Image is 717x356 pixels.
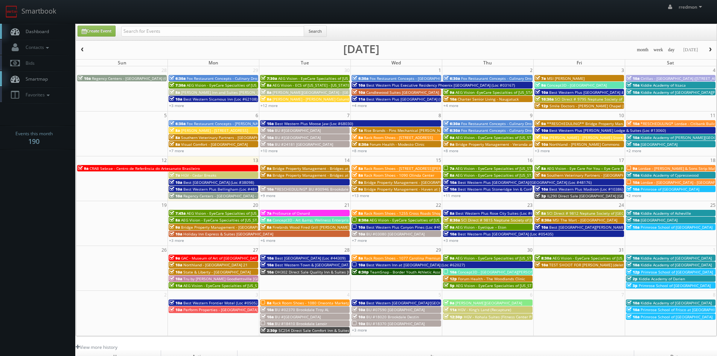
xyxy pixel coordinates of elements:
[261,142,274,147] span: 10a
[627,186,639,192] span: 10a
[22,76,48,82] span: Smartmap
[169,225,180,230] span: 9a
[641,142,677,147] span: [GEOGRAPHIC_DATA]
[275,186,362,192] span: *RESCHEDULING* BU #00946 Brookdale Skyline
[275,321,327,326] span: BU #18410 Brookdale Lenoir
[535,103,548,108] span: 12p
[549,128,666,133] span: Best Western Plus [PERSON_NAME] Lodge & Suites (Loc #13060)
[352,193,369,198] a: +13 more
[183,231,273,237] span: Holiday Inn Express & Suites [GEOGRAPHIC_DATA]
[458,307,511,312] span: HGV - King's Land (Recapture)
[275,128,321,133] span: BU #[GEOGRAPHIC_DATA]
[443,238,458,243] a: +3 more
[261,255,274,261] span: 10a
[626,148,641,153] a: +2 more
[279,328,362,333] span: SC254 Direct Sale Comfort Inn & Suites at I-85
[183,193,268,199] span: Regency Centers - [GEOGRAPHIC_DATA] - 80043
[444,276,457,281] span: 12p
[352,269,369,275] span: 6:30p
[260,193,276,198] a: +9 more
[261,128,274,133] span: 10a
[169,121,186,126] span: 6:30a
[627,76,639,81] span: 10a
[627,300,639,306] span: 10a
[278,76,414,81] span: AEG Vision - EyeCare Specialties of [US_STATE] – [PERSON_NAME] Eye Clinic
[352,300,365,306] span: 10a
[444,269,457,275] span: 10a
[22,44,51,50] span: Contacts
[444,173,454,178] span: 8a
[639,283,711,288] span: Primrose School of [GEOGRAPHIC_DATA]
[275,121,353,126] span: Best Western Plus Moose Jaw (Loc #68030)
[78,26,116,37] a: Create Event
[627,314,639,319] span: 10a
[547,211,652,216] span: SCI Direct # 9812 Neptune Society of [GEOGRAPHIC_DATA]
[92,76,177,81] span: Regency Centers - [GEOGRAPHIC_DATA] (63020)
[352,96,365,102] span: 11a
[261,262,274,267] span: 10a
[261,300,271,306] span: 8a
[549,142,620,147] span: Northland - [PERSON_NAME] Commons
[535,148,550,153] a: +3 more
[275,135,321,140] span: BU #[GEOGRAPHIC_DATA]
[275,269,424,275] span: OH302 Direct Sale Quality Inn & Suites [GEOGRAPHIC_DATA] - [GEOGRAPHIC_DATA]
[444,307,457,312] span: 11a
[549,186,623,192] span: Best Western Plus Madison (Loc #10386)
[665,45,677,55] button: day
[352,238,367,243] a: +7 more
[627,283,638,288] span: 3p
[352,307,365,312] span: 10a
[444,128,460,133] span: 6:30a
[549,135,623,140] span: [PERSON_NAME] - [PERSON_NAME] Store
[272,211,310,216] span: ProSource of Oxnard
[627,166,637,171] span: 9a
[261,321,274,326] span: 10a
[352,148,367,153] a: +8 more
[261,90,271,95] span: 8a
[352,90,365,95] span: 10a
[627,307,639,312] span: 10a
[181,90,269,95] span: [PERSON_NAME] Inn and Suites [PERSON_NAME]
[181,217,315,223] span: AEG Vision - EyeCare Specialties of [US_STATE] – Family Vision Care Center
[275,142,333,147] span: BU #24181 [GEOGRAPHIC_DATA]
[118,60,126,66] span: Sun
[260,103,278,108] a: +12 more
[366,321,425,326] span: BU #18370 [GEOGRAPHIC_DATA]
[183,186,263,192] span: Best Western Plus Bellingham (Loc #48188)
[352,180,363,185] span: 9a
[364,211,462,216] span: Rack Room Shoes - 1255 Cross Roads Shopping Center
[634,45,651,55] button: month
[169,173,180,178] span: 7a
[535,193,546,199] span: 3p
[304,26,327,37] button: Search
[455,173,613,178] span: AEG Vision - EyeCare Specialties of [US_STATE] – Elite Vision Care ([GEOGRAPHIC_DATA])
[181,135,274,140] span: Southern Veterinary Partners - [GEOGRAPHIC_DATA]
[627,90,639,95] span: 10a
[444,314,463,319] span: 12:30p
[275,307,329,312] span: BU #02370 Brookdale Troy AL
[272,83,393,88] span: AEG Vision - ECS of [US_STATE] - [US_STATE] Valley Family Eye Care
[535,76,546,81] span: 7a
[261,217,271,223] span: 8a
[187,211,334,216] span: AEG Vision - EyeCare Specialties of [US_STATE] – [GEOGRAPHIC_DATA] HD EyeCare
[547,166,668,171] span: AEG Vision - Eye Care For You – Eye Care For You ([PERSON_NAME])
[366,83,515,88] span: Best Western Plus Executive Residency Phoenix [GEOGRAPHIC_DATA] (Loc #03167)
[455,135,590,140] span: AEG Vision - EyeCare Specialties of [US_STATE] – [PERSON_NAME] Eye Care
[535,96,554,102] span: 10:30a
[641,262,712,267] span: Kiddie Academy of [GEOGRAPHIC_DATA]
[301,60,309,66] span: Tue
[183,262,248,267] span: Northland - [GEOGRAPHIC_DATA] 21
[76,344,117,350] a: View more history
[641,217,677,223] span: [GEOGRAPHIC_DATA]
[169,128,180,133] span: 8a
[261,83,271,88] span: 8a
[444,217,460,223] span: 8:30a
[272,300,357,306] span: Rack Room Shoes - 1080 Oneonta Marketplace
[366,231,425,237] span: BU #03080 [GEOGRAPHIC_DATA]
[553,217,617,223] span: MSI The Mart - [GEOGRAPHIC_DATA]
[261,76,277,81] span: 7:30a
[261,121,274,126] span: 10a
[444,186,457,192] span: 10a
[169,238,184,243] a: +3 more
[366,96,462,102] span: Best Western Plus [GEOGRAPHIC_DATA] (Loc #35038)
